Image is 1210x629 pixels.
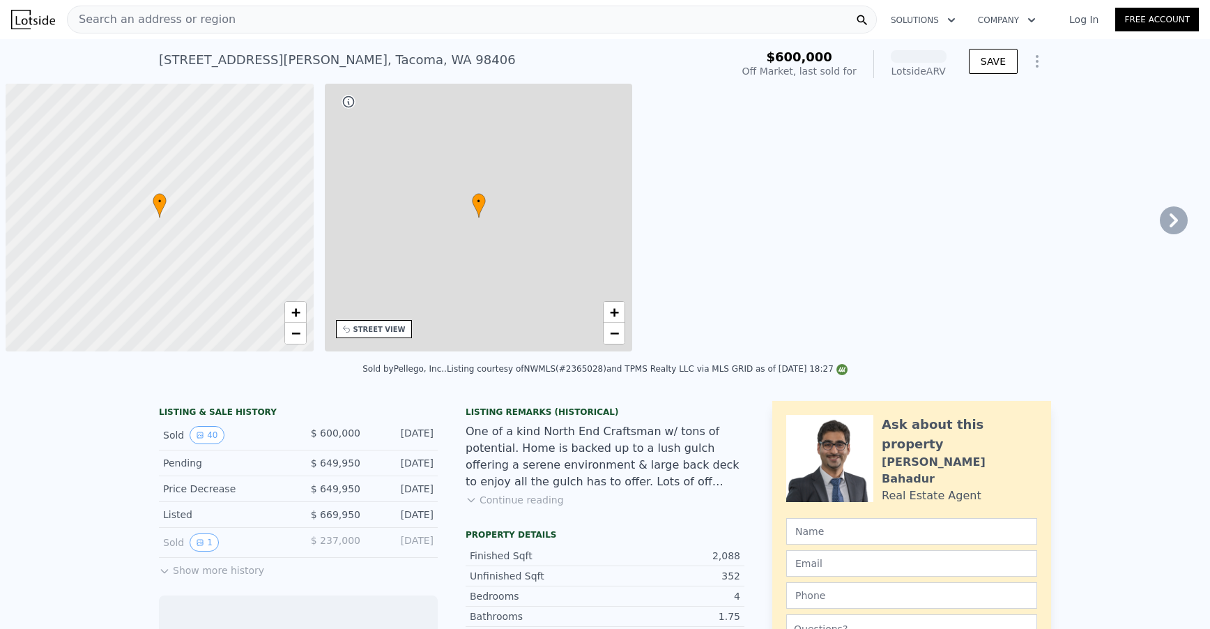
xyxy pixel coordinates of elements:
span: • [472,195,486,208]
div: Price Decrease [163,482,287,496]
button: Show more history [159,558,264,577]
div: Pending [163,456,287,470]
span: − [610,324,619,342]
div: 2,088 [605,549,740,563]
button: Continue reading [466,493,564,507]
div: • [472,193,486,218]
span: + [291,303,300,321]
a: Zoom out [285,323,306,344]
a: Log In [1052,13,1115,26]
a: Free Account [1115,8,1199,31]
img: Lotside [11,10,55,29]
a: Zoom in [604,302,625,323]
a: Zoom in [285,302,306,323]
div: [STREET_ADDRESS][PERSON_NAME] , Tacoma , WA 98406 [159,50,516,70]
div: • [153,193,167,218]
div: Listed [163,508,287,522]
div: Bedrooms [470,589,605,603]
div: Listing Remarks (Historical) [466,407,744,418]
div: [DATE] [372,456,434,470]
input: Name [786,518,1037,545]
div: Bathrooms [470,609,605,623]
span: • [153,195,167,208]
span: Search an address or region [68,11,236,28]
div: Ask about this property [882,415,1037,454]
div: LISTING & SALE HISTORY [159,407,438,420]
span: $ 600,000 [311,427,360,439]
div: Sold [163,426,287,444]
span: $ 669,950 [311,509,360,520]
span: $ 649,950 [311,483,360,494]
span: $600,000 [766,50,832,64]
div: 1.75 [605,609,740,623]
div: One of a kind North End Craftsman w/ tons of potential. Home is backed up to a lush gulch offerin... [466,423,744,490]
div: Listing courtesy of NWMLS (#2365028) and TPMS Realty LLC via MLS GRID as of [DATE] 18:27 [447,364,848,374]
span: − [291,324,300,342]
div: [DATE] [372,533,434,552]
button: View historical data [190,533,219,552]
div: Real Estate Agent [882,487,981,504]
div: 4 [605,589,740,603]
div: Unfinished Sqft [470,569,605,583]
input: Email [786,550,1037,577]
span: + [610,303,619,321]
span: $ 649,950 [311,457,360,469]
div: [DATE] [372,508,434,522]
button: View historical data [190,426,224,444]
div: [PERSON_NAME] Bahadur [882,454,1037,487]
div: Property details [466,529,744,540]
button: Show Options [1023,47,1051,75]
div: Sold [163,533,287,552]
div: Finished Sqft [470,549,605,563]
div: 352 [605,569,740,583]
div: Off Market, last sold for [742,64,857,78]
div: Lotside ARV [891,64,947,78]
div: Sold by Pellego, Inc. . [362,364,447,374]
img: NWMLS Logo [836,364,848,375]
div: [DATE] [372,426,434,444]
button: Solutions [880,8,967,33]
a: Zoom out [604,323,625,344]
div: STREET VIEW [353,324,406,335]
input: Phone [786,582,1037,609]
button: SAVE [969,49,1018,74]
div: [DATE] [372,482,434,496]
span: $ 237,000 [311,535,360,546]
button: Company [967,8,1047,33]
